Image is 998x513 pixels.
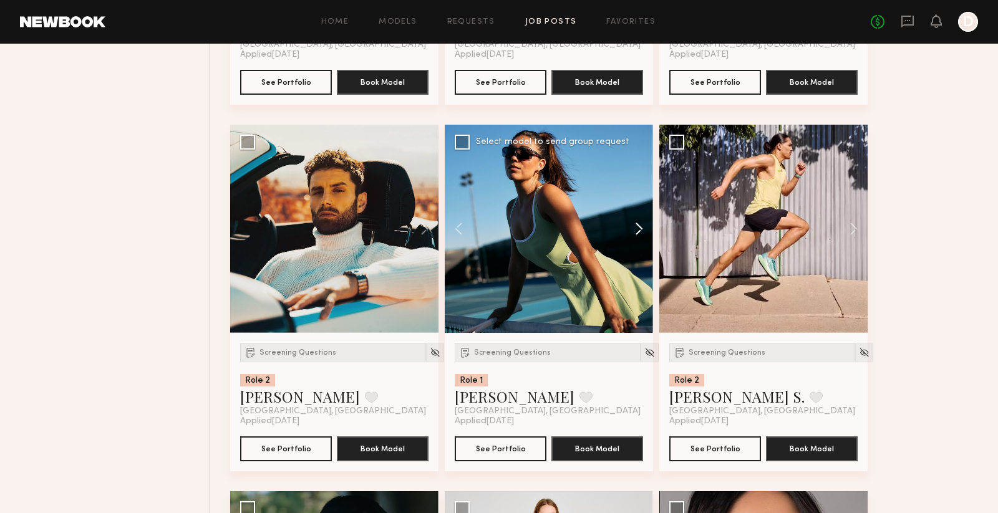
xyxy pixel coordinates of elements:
[321,18,349,26] a: Home
[240,374,275,386] div: Role 2
[669,406,855,416] span: [GEOGRAPHIC_DATA], [GEOGRAPHIC_DATA]
[337,76,429,87] a: Book Model
[766,70,858,95] button: Book Model
[245,346,257,358] img: Submission Icon
[455,436,546,461] button: See Portfolio
[669,70,761,95] button: See Portfolio
[766,443,858,453] a: Book Model
[447,18,495,26] a: Requests
[551,70,643,95] button: Book Model
[669,40,855,50] span: [GEOGRAPHIC_DATA], [GEOGRAPHIC_DATA]
[674,346,686,358] img: Submission Icon
[430,347,440,358] img: Unhide Model
[455,406,641,416] span: [GEOGRAPHIC_DATA], [GEOGRAPHIC_DATA]
[337,443,429,453] a: Book Model
[455,374,488,386] div: Role 1
[455,50,643,60] div: Applied [DATE]
[669,50,858,60] div: Applied [DATE]
[379,18,417,26] a: Models
[525,18,577,26] a: Job Posts
[240,406,426,416] span: [GEOGRAPHIC_DATA], [GEOGRAPHIC_DATA]
[455,40,641,50] span: [GEOGRAPHIC_DATA], [GEOGRAPHIC_DATA]
[337,436,429,461] button: Book Model
[644,347,655,358] img: Unhide Model
[551,436,643,461] button: Book Model
[240,386,360,406] a: [PERSON_NAME]
[240,40,426,50] span: [GEOGRAPHIC_DATA], [GEOGRAPHIC_DATA]
[766,436,858,461] button: Book Model
[958,12,978,32] a: D
[476,138,629,146] div: Select model to send group request
[766,76,858,87] a: Book Model
[551,443,643,453] a: Book Model
[240,436,332,461] button: See Portfolio
[337,70,429,95] button: Book Model
[859,347,870,358] img: Unhide Model
[689,349,765,357] span: Screening Questions
[669,436,761,461] button: See Portfolio
[240,70,332,95] button: See Portfolio
[474,349,551,357] span: Screening Questions
[259,349,336,357] span: Screening Questions
[669,386,805,406] a: [PERSON_NAME] S.
[669,416,858,426] div: Applied [DATE]
[240,416,429,426] div: Applied [DATE]
[606,18,656,26] a: Favorites
[459,346,472,358] img: Submission Icon
[455,416,643,426] div: Applied [DATE]
[240,50,429,60] div: Applied [DATE]
[455,386,574,406] a: [PERSON_NAME]
[455,70,546,95] button: See Portfolio
[669,374,704,386] div: Role 2
[551,76,643,87] a: Book Model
